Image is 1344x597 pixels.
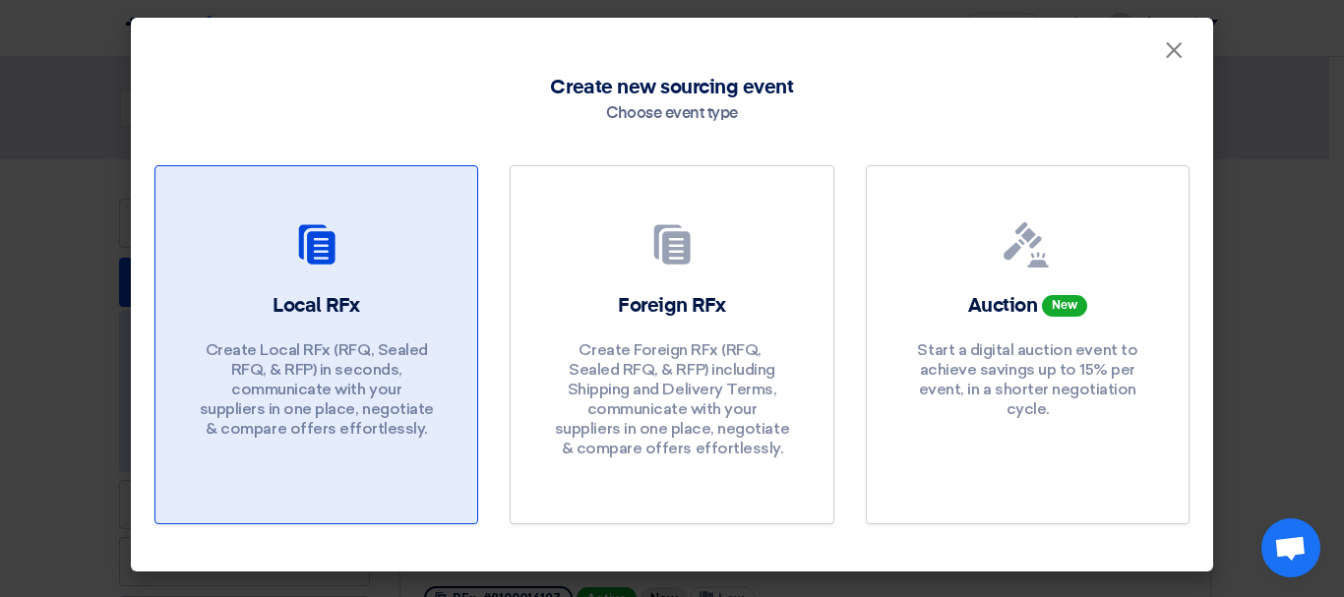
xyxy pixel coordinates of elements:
[1148,31,1199,71] button: Close
[618,296,726,316] font: Foreign RFx
[1261,518,1320,577] div: Open chat
[550,78,793,97] font: Create new sourcing event
[1164,35,1184,75] font: ×
[917,340,1137,418] font: Start a digital auction event to achieve savings up to 15% per event, in a shorter negotiation cy...
[154,165,478,524] a: Local RFx Create Local RFx (RFQ, ​​Sealed RFQ, & RFP) in seconds, communicate with your suppliers...
[273,296,360,316] font: Local RFx
[510,165,833,524] a: Foreign RFx Create Foreign RFx (RFQ, ​​Sealed RFQ, & RFP) including Shipping and Delivery Terms, ...
[606,106,738,122] font: Choose event type
[200,340,434,438] font: Create Local RFx (RFQ, ​​Sealed RFQ, & RFP) in seconds, communicate with your suppliers in one pl...
[866,165,1190,524] a: Auction New Start a digital auction event to achieve savings up to 15% per event, in a shorter ne...
[968,296,1038,316] font: Auction
[1052,300,1077,312] font: New
[555,340,789,457] font: Create Foreign RFx (RFQ, ​​Sealed RFQ, & RFP) including Shipping and Delivery Terms, communicate ...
